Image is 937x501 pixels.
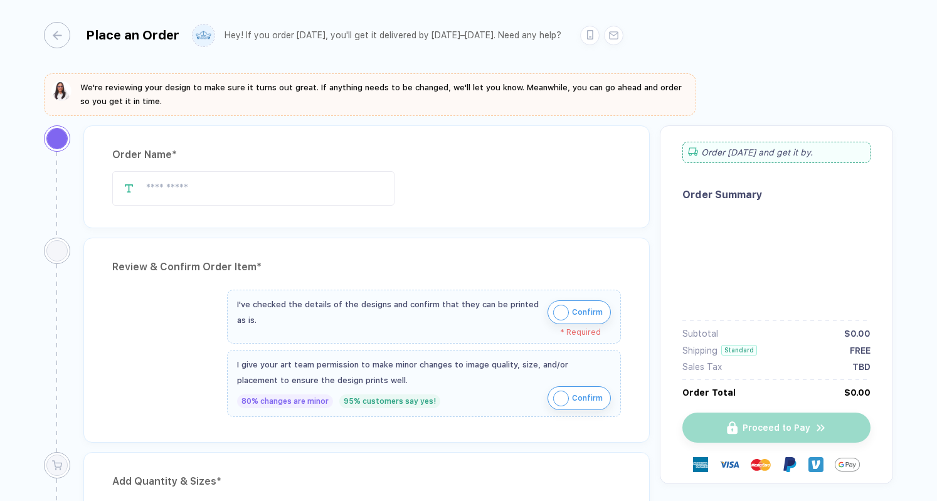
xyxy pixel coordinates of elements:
[682,388,736,398] div: Order Total
[693,457,708,472] img: express
[682,345,717,356] div: Shipping
[682,142,871,163] div: Order [DATE] and get it by .
[237,357,611,388] div: I give your art team permission to make minor changes to image quality, size, and/or placement to...
[112,145,621,165] div: Order Name
[682,329,718,339] div: Subtotal
[852,362,871,372] div: TBD
[51,81,71,101] img: sophie
[225,30,561,41] div: Hey! If you order [DATE], you'll get it delivered by [DATE]–[DATE]. Need any help?
[844,329,871,339] div: $0.00
[844,388,871,398] div: $0.00
[112,472,621,492] div: Add Quantity & Sizes
[548,386,611,410] button: iconConfirm
[339,394,440,408] div: 95% customers say yes!
[86,28,179,43] div: Place an Order
[553,391,569,406] img: icon
[782,457,797,472] img: Paypal
[112,257,621,277] div: Review & Confirm Order Item
[193,24,214,46] img: user profile
[751,455,771,475] img: master-card
[572,302,603,322] span: Confirm
[553,305,569,320] img: icon
[237,394,333,408] div: 80% changes are minor
[51,81,689,108] button: We're reviewing your design to make sure it turns out great. If anything needs to be changed, we'...
[808,457,823,472] img: Venmo
[719,455,739,475] img: visa
[80,83,682,106] span: We're reviewing your design to make sure it turns out great. If anything needs to be changed, we'...
[682,362,722,372] div: Sales Tax
[237,297,541,328] div: I've checked the details of the designs and confirm that they can be printed as is.
[682,189,871,201] div: Order Summary
[548,300,611,324] button: iconConfirm
[237,328,601,337] div: * Required
[835,452,860,477] img: GPay
[572,388,603,408] span: Confirm
[721,345,757,356] div: Standard
[850,345,871,356] div: FREE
